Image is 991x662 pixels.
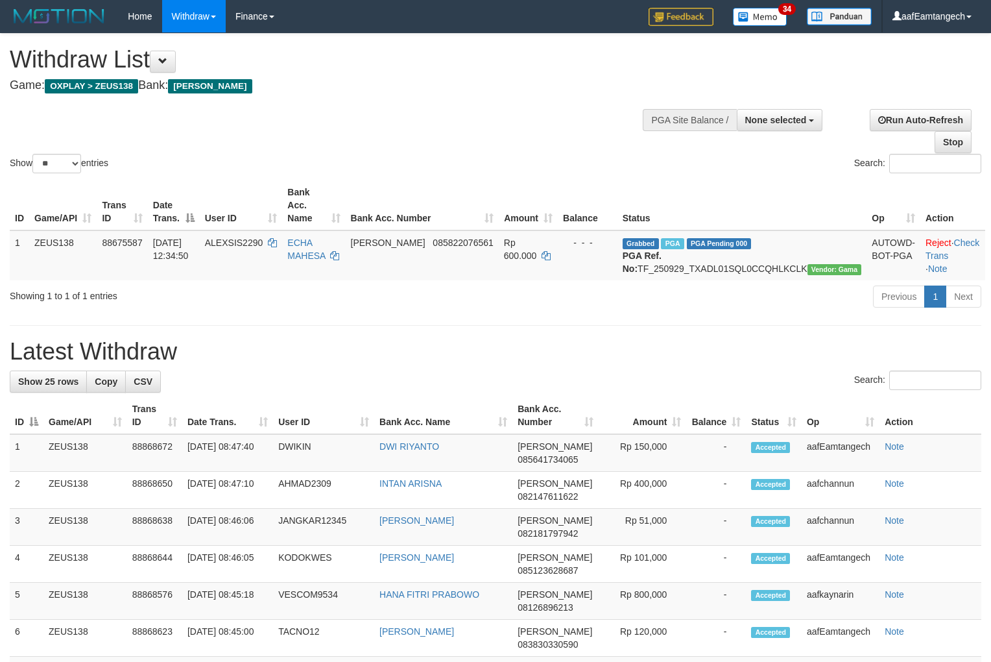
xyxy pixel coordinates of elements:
th: Trans ID: activate to sort column ascending [127,397,182,434]
span: [PERSON_NAME] [351,238,425,248]
th: Balance [558,180,617,230]
td: ZEUS138 [43,434,127,472]
th: Action [920,180,985,230]
span: Copy 085641734065 to clipboard [518,454,578,465]
span: Show 25 rows [18,376,78,387]
td: 1 [10,230,29,280]
td: aafEamtangech [802,434,879,472]
button: None selected [737,109,823,131]
a: Run Auto-Refresh [870,109,972,131]
span: 88675587 [102,238,142,248]
td: [DATE] 08:47:40 [182,434,273,472]
td: ZEUS138 [43,509,127,546]
span: Accepted [751,553,790,564]
span: Grabbed [623,238,659,249]
td: Rp 150,000 [599,434,686,472]
a: INTAN ARISNA [379,478,442,489]
th: Game/API: activate to sort column ascending [43,397,127,434]
span: ALEXSIS2290 [205,238,263,248]
label: Search: [854,154,981,173]
span: [PERSON_NAME] [518,515,592,526]
td: [DATE] 08:46:06 [182,509,273,546]
a: ECHA MAHESA [287,238,325,261]
td: - [686,620,746,657]
td: 4 [10,546,43,583]
span: None selected [745,115,807,125]
th: User ID: activate to sort column ascending [273,397,374,434]
td: aafEamtangech [802,546,879,583]
th: Bank Acc. Name: activate to sort column ascending [282,180,345,230]
a: Next [946,286,981,308]
th: Op: activate to sort column ascending [866,180,920,230]
td: ZEUS138 [43,472,127,509]
span: Copy 082181797942 to clipboard [518,528,578,539]
img: Feedback.jpg [649,8,713,26]
a: 1 [924,286,946,308]
td: ZEUS138 [43,620,127,657]
td: 6 [10,620,43,657]
a: [PERSON_NAME] [379,515,454,526]
th: Bank Acc. Name: activate to sort column ascending [374,397,512,434]
td: [DATE] 08:45:00 [182,620,273,657]
input: Search: [889,371,981,390]
img: Button%20Memo.svg [733,8,787,26]
label: Search: [854,371,981,390]
th: Op: activate to sort column ascending [802,397,879,434]
span: CSV [134,376,152,387]
td: JANGKAR12345 [273,509,374,546]
td: aafchannun [802,509,879,546]
span: PGA Pending [687,238,752,249]
td: Rp 400,000 [599,472,686,509]
td: Rp 120,000 [599,620,686,657]
h1: Withdraw List [10,47,648,73]
h1: Latest Withdraw [10,339,981,365]
h4: Game: Bank: [10,79,648,92]
td: KODOKWES [273,546,374,583]
a: Copy [86,371,126,393]
span: Accepted [751,627,790,638]
span: [DATE] 12:34:50 [153,238,189,261]
th: Action [879,397,981,434]
a: Note [885,478,904,489]
a: [PERSON_NAME] [379,626,454,637]
th: Status: activate to sort column ascending [746,397,802,434]
span: [PERSON_NAME] [518,589,592,600]
td: 3 [10,509,43,546]
a: DWI RIYANTO [379,441,439,452]
a: Note [885,552,904,563]
td: 88868623 [127,620,182,657]
td: DWIKIN [273,434,374,472]
a: Note [885,626,904,637]
td: ZEUS138 [43,583,127,620]
a: Note [885,515,904,526]
a: Reject [925,238,951,248]
span: [PERSON_NAME] [518,441,592,452]
a: HANA FITRI PRABOWO [379,589,479,600]
span: [PERSON_NAME] [518,626,592,637]
td: - [686,546,746,583]
span: Accepted [751,479,790,490]
select: Showentries [32,154,81,173]
span: Vendor URL: https://trx31.1velocity.biz [807,264,862,275]
th: Amount: activate to sort column ascending [499,180,558,230]
span: OXPLAY > ZEUS138 [45,79,138,93]
td: - [686,509,746,546]
span: Copy 085822076561 to clipboard [433,238,493,248]
td: TACNO12 [273,620,374,657]
td: - [686,472,746,509]
span: [PERSON_NAME] [518,552,592,563]
td: Rp 800,000 [599,583,686,620]
td: ZEUS138 [29,230,97,280]
td: VESCOM9534 [273,583,374,620]
a: CSV [125,371,161,393]
td: 88868672 [127,434,182,472]
div: PGA Site Balance / [643,109,736,131]
th: Amount: activate to sort column ascending [599,397,686,434]
td: AHMAD2309 [273,472,374,509]
td: - [686,583,746,620]
span: Rp 600.000 [504,238,537,261]
th: User ID: activate to sort column ascending [200,180,283,230]
th: Balance: activate to sort column ascending [686,397,746,434]
img: MOTION_logo.png [10,6,108,26]
a: Previous [873,286,925,308]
